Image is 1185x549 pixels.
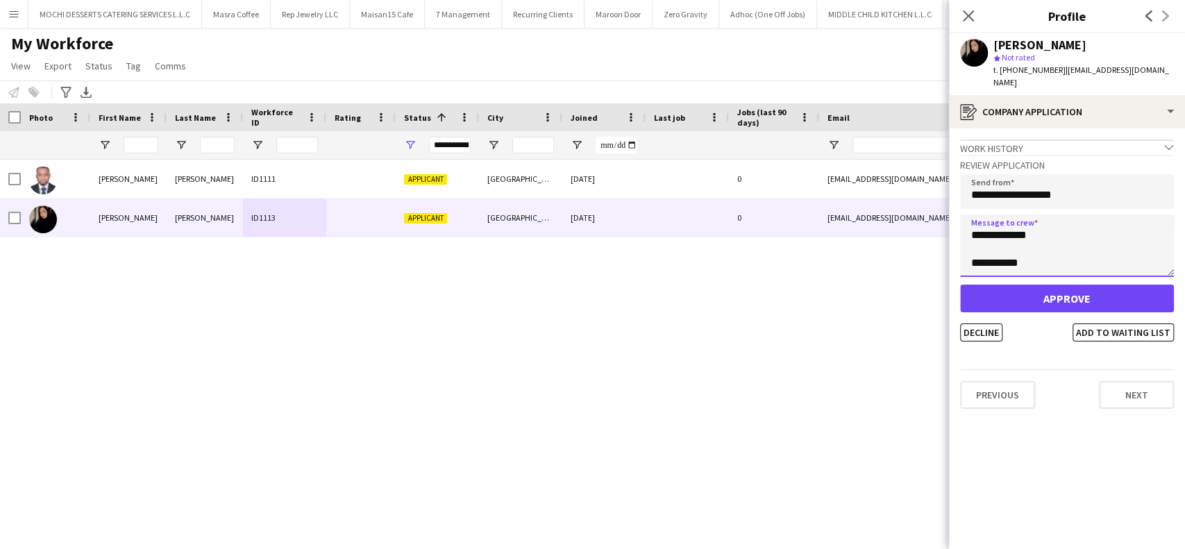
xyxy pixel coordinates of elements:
input: Email Filter Input [852,137,1089,153]
a: Comms [149,57,192,75]
button: Open Filter Menu [99,139,111,151]
div: [PERSON_NAME] [167,199,243,237]
button: Open Filter Menu [827,139,840,151]
span: Export [44,60,72,72]
button: Open Filter Menu [175,139,187,151]
button: Add to waiting list [1073,323,1174,341]
span: Applicant [404,213,447,223]
div: [DATE] [562,160,646,198]
span: Workforce ID [251,107,301,128]
button: Rep Jewelry LLC [271,1,350,28]
span: View [11,60,31,72]
div: Company application [949,95,1185,128]
div: [PERSON_NAME] [167,160,243,198]
span: First Name [99,112,141,123]
span: Rating [335,112,361,123]
button: Open Filter Menu [251,139,264,151]
div: [DATE] [562,199,646,237]
span: Status [404,112,431,123]
span: Jobs (last 90 days) [737,107,794,128]
input: Last Name Filter Input [200,137,235,153]
span: My Workforce [11,33,113,54]
span: t. [PHONE_NUMBER] [993,65,1066,75]
div: [GEOGRAPHIC_DATA] [479,199,562,237]
button: Open Filter Menu [571,139,583,151]
button: Masra Coffee [202,1,271,28]
button: Next [1099,381,1174,409]
button: Previous [960,381,1035,409]
span: City [487,112,503,123]
button: Open Filter Menu [404,139,417,151]
button: Open Filter Menu [487,139,500,151]
div: [EMAIL_ADDRESS][DOMAIN_NAME] [819,199,1097,237]
input: Workforce ID Filter Input [276,137,318,153]
button: Adhoc (One Off Jobs) [719,1,817,28]
input: City Filter Input [512,137,554,153]
input: Joined Filter Input [596,137,637,153]
button: Zero Gravity [653,1,719,28]
div: Work history [960,140,1174,155]
button: Maroon Door [585,1,653,28]
span: Joined [571,112,598,123]
app-action-btn: Export XLSX [78,84,94,101]
h3: Review Application [960,159,1174,171]
button: Approve [960,285,1174,312]
span: Tag [126,60,141,72]
a: View [6,57,36,75]
div: [PERSON_NAME] [90,199,167,237]
input: First Name Filter Input [124,137,158,153]
span: Email [827,112,850,123]
div: ID1113 [243,199,326,237]
button: Recurring Clients [502,1,585,28]
img: Paola Zambrano [29,205,57,233]
span: Applicant [404,174,447,185]
button: Decline [960,323,1002,341]
span: | [EMAIL_ADDRESS][DOMAIN_NAME] [993,65,1169,87]
span: Status [85,60,112,72]
a: Export [39,57,77,75]
app-action-btn: Advanced filters [58,84,74,101]
a: Status [80,57,118,75]
div: ID1111 [243,160,326,198]
button: Maisan15 Cafe [350,1,425,28]
button: KEG ROOM [943,1,1005,28]
span: Photo [29,112,53,123]
span: Last job [654,112,685,123]
img: Akinola yusuf [29,167,57,194]
h3: Profile [949,7,1185,25]
div: [EMAIL_ADDRESS][DOMAIN_NAME] [819,160,1097,198]
button: 7 Management [425,1,502,28]
div: [PERSON_NAME] [993,39,1086,51]
span: Comms [155,60,186,72]
a: Tag [121,57,146,75]
div: [GEOGRAPHIC_DATA] [479,160,562,198]
button: MOCHI DESSERTS CATERING SERVICES L.L.C [28,1,202,28]
span: Not rated [1002,52,1035,62]
div: 0 [729,160,819,198]
div: [PERSON_NAME] [90,160,167,198]
div: 0 [729,199,819,237]
button: MIDDLE CHILD KITCHEN L.L.C [817,1,943,28]
span: Last Name [175,112,216,123]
